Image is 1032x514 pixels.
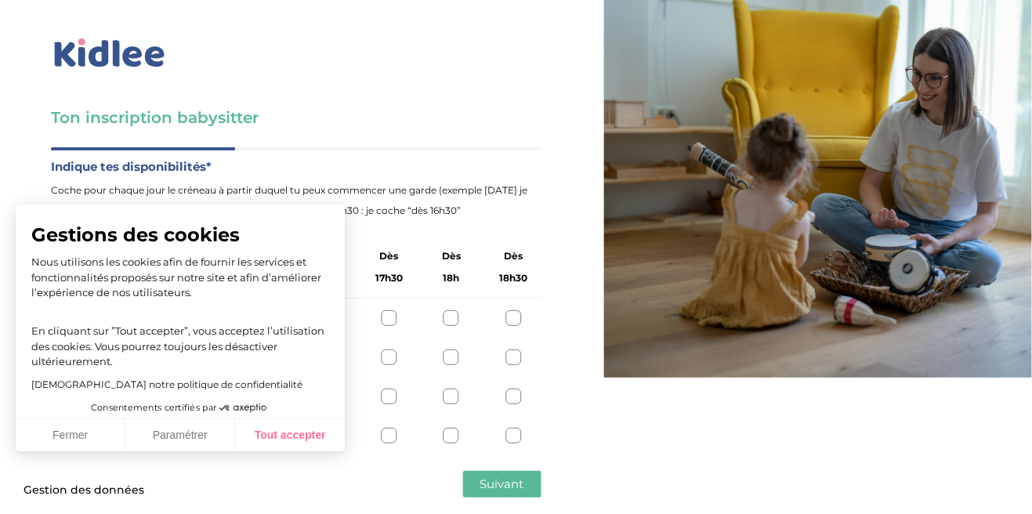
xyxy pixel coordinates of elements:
button: Fermer [16,419,125,452]
button: Fermer le widget sans consentement [14,474,154,507]
img: logo_kidlee_bleu [51,35,168,71]
span: Coche pour chaque jour le créneau à partir duquel tu peux commencer une garde (exemple [DATE] je ... [51,180,541,221]
span: Gestions des cookies [31,223,329,247]
button: Retour [51,471,129,498]
span: 17h30 [375,268,403,288]
button: Suivant [463,471,541,498]
button: Paramétrer [125,419,235,452]
h3: Ton inscription babysitter [51,107,541,128]
button: Tout accepter [235,419,345,452]
span: 18h30 [499,268,527,288]
a: [DEMOGRAPHIC_DATA] notre politique de confidentialité [31,378,302,390]
label: Indique tes disponibilités* [51,157,541,177]
span: Dès [504,246,523,266]
svg: Axeptio [219,385,266,432]
span: Dès [380,246,399,266]
p: Nous utilisons les cookies afin de fournir les services et fonctionnalités proposés sur notre sit... [31,255,329,301]
span: Consentements certifiés par [91,404,216,412]
p: En cliquant sur ”Tout accepter”, vous acceptez l’utilisation des cookies. Vous pourrez toujours l... [31,309,329,370]
span: Gestion des données [24,483,144,498]
span: Suivant [480,476,524,491]
button: Consentements certifiés par [83,398,277,418]
span: Dès [442,246,461,266]
span: 18h [443,268,459,288]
